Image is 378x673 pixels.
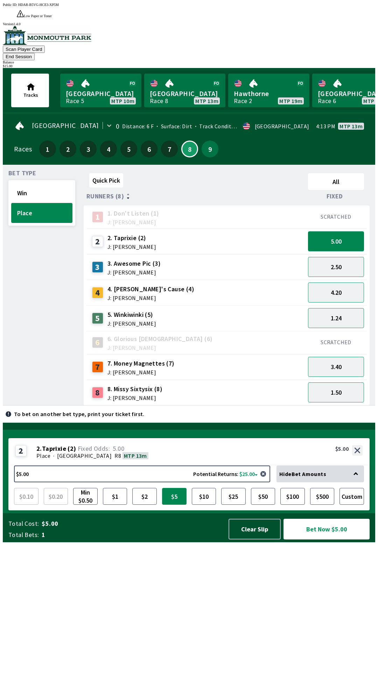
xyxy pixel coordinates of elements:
div: Public ID: [3,3,375,7]
span: $500 [312,490,333,503]
span: $5.00 [42,519,222,528]
div: Fixed [305,193,367,200]
button: Min $0.50 [73,488,98,505]
button: Custom [339,488,364,505]
div: Races [14,146,32,152]
span: J: [PERSON_NAME] [107,244,156,250]
div: Race 6 [318,98,336,104]
div: [GEOGRAPHIC_DATA] [255,123,309,129]
button: 6 [141,141,157,157]
div: $ 15.00 [3,64,375,68]
span: 2. Taprixie (2) [107,233,156,243]
span: [GEOGRAPHIC_DATA] [32,123,99,128]
span: $50 [253,490,274,503]
button: 2 [59,141,76,157]
span: J: [PERSON_NAME] [107,369,175,375]
span: · [53,452,54,459]
button: Place [11,203,72,223]
button: 5 [120,141,137,157]
div: Version 1.4.0 [3,22,375,26]
a: [GEOGRAPHIC_DATA]Race 8MTP 13m [144,74,225,107]
button: Quick Pick [89,173,123,188]
a: HawthorneRace 2MTP 19m [228,74,309,107]
div: SCRATCHED [308,213,364,220]
span: 3. Awesome Pic (3) [107,259,161,268]
span: Bet Type [8,170,36,176]
button: All [308,173,364,190]
button: $100 [280,488,305,505]
span: $2 [134,490,155,503]
span: [GEOGRAPHIC_DATA] [150,89,220,98]
span: 1.50 [331,388,342,396]
span: MTP 19m [279,98,302,104]
span: 5. Winkiwinki (5) [107,310,156,319]
span: $10 [194,490,215,503]
span: 5 [122,147,135,151]
span: J: [PERSON_NAME] [107,395,162,401]
button: 7 [161,141,178,157]
span: Tracks [23,92,38,98]
button: $50 [251,488,275,505]
div: 5 [92,313,103,324]
span: ( 2 ) [68,445,76,452]
button: 5.00 [308,231,364,251]
span: Runners (8) [86,193,124,199]
span: 3 [82,147,95,151]
div: Race 5 [66,98,84,104]
button: Scan Player Card [3,46,45,53]
span: Track Condition: Firm [192,123,254,130]
button: $500 [310,488,335,505]
span: All [311,178,361,186]
span: 8. Missy Sixtysix (8) [107,385,162,394]
span: 1 [42,531,222,539]
span: MTP 13m [124,452,147,459]
button: 4.20 [308,283,364,302]
span: Quick Pick [92,176,120,184]
span: Total Cost: [8,519,39,528]
div: 2 [15,445,27,456]
span: 8 [184,147,196,151]
button: 1.24 [308,308,364,328]
span: HDAR-B5VG-HCE3-XP5M [18,3,59,7]
button: $10 [192,488,216,505]
span: $1 [105,490,126,503]
span: Place [17,209,66,217]
span: 4:13 PM [316,123,335,129]
span: 1 [41,147,54,151]
span: J: [PERSON_NAME] [107,345,213,351]
div: SCRATCHED [308,339,364,346]
div: 6 [92,337,103,348]
button: 1.50 [308,382,364,402]
button: End Session [3,53,35,60]
button: $25 [221,488,246,505]
span: 7 [163,147,176,151]
span: [GEOGRAPHIC_DATA] [66,89,136,98]
span: 2 [61,147,75,151]
span: 5.00 [113,444,124,453]
span: 3.40 [331,363,342,371]
button: $1 [103,488,127,505]
div: 3 [92,261,103,273]
span: 5.00 [331,237,342,245]
span: 2 . [36,445,42,452]
div: 1 [92,211,103,223]
span: Hawthorne [234,89,304,98]
span: 1.24 [331,314,342,322]
div: Race 2 [234,98,252,104]
div: 2 [92,236,103,247]
span: Custom [341,490,362,503]
span: MTP 13m [195,98,218,104]
div: $5.00 [335,445,349,452]
img: venue logo [3,26,91,45]
div: Race 8 [150,98,168,104]
span: 2.50 [331,263,342,271]
span: 4.20 [331,288,342,297]
span: [GEOGRAPHIC_DATA] [57,452,112,459]
span: Min $0.50 [75,490,96,503]
span: MTP 13m [339,123,363,129]
span: 7. Money Magnettes (7) [107,359,175,368]
span: 6. Glorious [DEMOGRAPHIC_DATA] (6) [107,334,213,344]
span: J: [PERSON_NAME] [107,270,161,275]
button: Win [11,183,72,203]
span: $100 [282,490,303,503]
